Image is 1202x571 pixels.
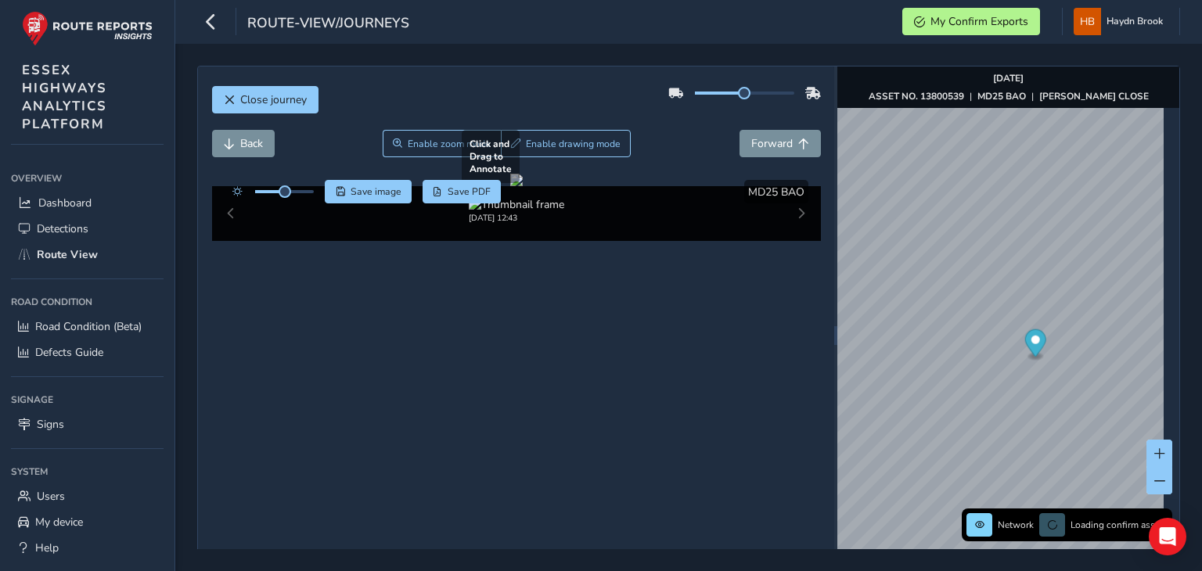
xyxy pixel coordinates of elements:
span: MD25 BAO [748,185,804,199]
a: My device [11,509,164,535]
img: rr logo [22,11,153,46]
span: Save PDF [448,185,491,198]
span: My device [35,515,83,530]
div: Signage [11,388,164,411]
span: Save image [351,185,401,198]
a: Signs [11,411,164,437]
span: Dashboard [38,196,92,210]
button: Back [212,130,275,157]
button: Zoom [383,130,501,157]
button: Close journey [212,86,318,113]
a: Defects Guide [11,339,164,365]
button: Haydn Brook [1074,8,1168,35]
span: My Confirm Exports [930,14,1028,29]
a: Users [11,483,164,509]
span: ESSEX HIGHWAYS ANALYTICS PLATFORM [22,61,107,133]
span: Help [35,540,59,555]
span: Detections [37,221,88,236]
span: Signs [37,417,64,432]
a: Help [11,535,164,561]
span: Road Condition (Beta) [35,319,142,334]
span: Defects Guide [35,345,103,360]
div: Road Condition [11,290,164,314]
span: Route View [37,247,98,262]
button: Draw [501,130,632,157]
span: Haydn Brook [1107,8,1163,35]
span: Network [998,519,1034,531]
div: Open Intercom Messenger [1149,518,1186,555]
img: Thumbnail frame [469,197,564,212]
img: diamond-layout [1074,8,1101,35]
button: Forward [740,130,821,157]
span: Enable zoom mode [408,138,491,150]
span: Users [37,489,65,504]
span: Loading confirm assets [1071,519,1168,531]
span: Back [240,136,263,151]
strong: [PERSON_NAME] CLOSE [1039,90,1149,102]
button: Save [325,180,412,203]
strong: ASSET NO. 13800539 [869,90,964,102]
button: My Confirm Exports [902,8,1040,35]
span: Forward [751,136,793,151]
div: Map marker [1025,329,1046,361]
strong: [DATE] [993,72,1024,84]
span: Close journey [240,92,307,107]
button: PDF [423,180,502,203]
a: Dashboard [11,190,164,216]
a: Detections [11,216,164,242]
a: Route View [11,242,164,268]
div: | | [869,90,1149,102]
a: Road Condition (Beta) [11,314,164,339]
div: [DATE] 12:43 [469,212,564,224]
div: Overview [11,167,164,190]
div: System [11,460,164,483]
span: Enable drawing mode [526,138,621,150]
span: route-view/journeys [247,13,409,35]
strong: MD25 BAO [977,90,1026,102]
